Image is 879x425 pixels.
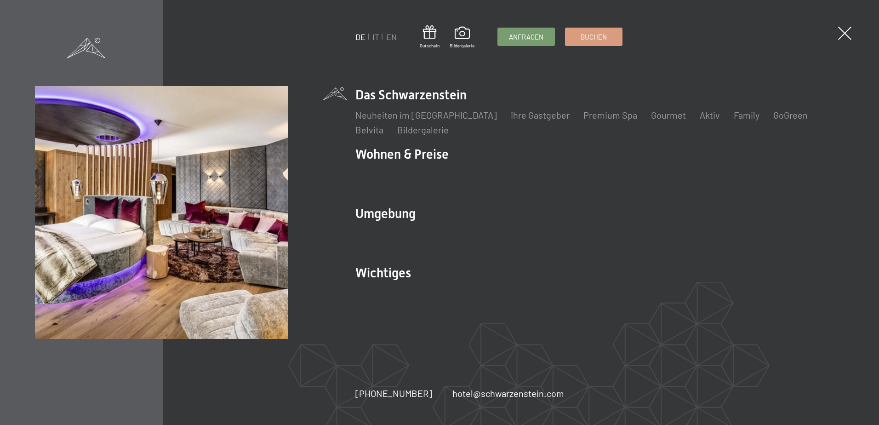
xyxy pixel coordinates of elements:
[450,42,474,49] span: Bildergalerie
[420,42,439,49] span: Gutschein
[700,109,720,121] a: Aktiv
[773,109,808,121] a: GoGreen
[583,109,637,121] a: Premium Spa
[372,32,379,42] a: IT
[452,387,564,400] a: hotel@schwarzenstein.com
[581,32,607,42] span: Buchen
[498,28,554,46] a: Anfragen
[386,32,397,42] a: EN
[355,124,383,135] a: Belvita
[565,28,622,46] a: Buchen
[355,109,497,121] a: Neuheiten im [GEOGRAPHIC_DATA]
[450,27,474,49] a: Bildergalerie
[509,32,543,42] span: Anfragen
[651,109,686,121] a: Gourmet
[355,387,432,400] a: [PHONE_NUMBER]
[355,32,365,42] a: DE
[511,109,570,121] a: Ihre Gastgeber
[397,124,449,135] a: Bildergalerie
[355,388,432,399] span: [PHONE_NUMBER]
[734,109,759,121] a: Family
[420,25,439,49] a: Gutschein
